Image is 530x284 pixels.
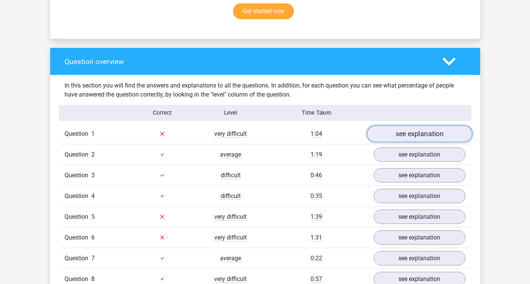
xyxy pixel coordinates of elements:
span: 0:57 [311,275,323,283]
span: Question [65,150,92,159]
span: difficult [221,192,241,200]
a: see explanation [374,189,465,203]
div: In this section you will find the answers and explanations to all the questions. In addition, for... [59,81,471,99]
span: very difficult [215,213,247,221]
span: average [220,255,241,262]
a: see explanation [374,147,465,162]
span: Question [65,192,92,201]
span: Question [65,129,92,138]
span: 6 [92,234,95,241]
span: Question [65,275,92,284]
span: difficult [221,172,241,179]
h4: Question overview [65,57,431,66]
span: 1:31 [311,234,323,241]
span: very difficult [215,234,247,241]
span: 0:46 [311,172,323,179]
span: 1:39 [311,213,323,221]
div: Correct [128,109,197,117]
span: Question [65,212,92,221]
span: very difficult [215,130,247,138]
div: Time Taken [265,109,368,117]
span: average [220,151,241,158]
span: 1:04 [311,130,323,138]
span: 2 [92,151,95,158]
span: Question [65,254,92,263]
span: 0:22 [311,255,323,262]
a: see explanation [374,251,465,266]
span: 1 [92,130,95,137]
span: 0:35 [311,192,323,200]
a: see explanation [374,230,465,245]
span: 7 [92,255,95,262]
a: see explanation [367,126,472,142]
div: Level [197,109,265,117]
span: 8 [92,275,95,282]
span: 3 [92,172,95,179]
span: very difficult [215,275,247,283]
span: 5 [92,213,95,220]
span: 1:19 [311,151,323,158]
span: 4 [92,192,95,200]
a: see explanation [374,168,465,183]
span: Question [65,233,92,242]
span: Question [65,171,92,180]
a: see explanation [374,210,465,224]
a: Get started now [233,3,294,19]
